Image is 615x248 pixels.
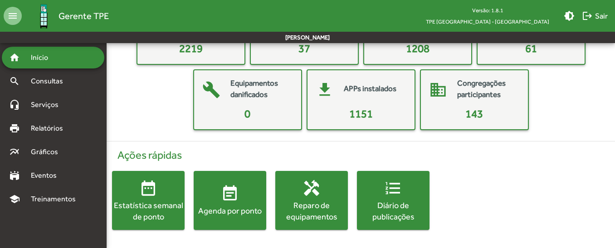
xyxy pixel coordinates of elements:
[9,76,20,87] mat-icon: search
[25,194,87,204] span: Treinamentos
[349,107,373,120] span: 1151
[22,1,109,31] a: Gerente TPE
[25,146,70,157] span: Gráficos
[230,78,292,101] mat-card-title: Equipamentos danificados
[564,10,575,21] mat-icon: brightness_medium
[244,107,250,120] span: 0
[29,1,59,31] img: Logo
[9,123,20,134] mat-icon: print
[525,42,537,54] span: 61
[275,171,348,230] button: Reparo de equipamentos
[384,179,402,197] mat-icon: format_list_numbered
[344,83,396,95] mat-card-title: APPs instalados
[465,107,483,120] span: 143
[582,8,608,24] span: Sair
[194,205,266,216] div: Agenda por ponto
[419,5,556,16] div: Versão: 1.8.1
[578,8,611,24] button: Sair
[25,52,61,63] span: Início
[112,171,185,230] button: Estatística semanal de ponto
[9,146,20,157] mat-icon: multiline_chart
[357,199,430,222] div: Diário de publicações
[25,76,75,87] span: Consultas
[25,170,69,181] span: Eventos
[357,171,430,230] button: Diário de publicações
[25,99,71,110] span: Serviços
[582,10,593,21] mat-icon: logout
[139,179,157,197] mat-icon: date_range
[112,199,185,222] div: Estatística semanal de ponto
[406,42,430,54] span: 1208
[311,76,338,103] mat-icon: get_app
[275,199,348,222] div: Reparo de equipamentos
[25,123,75,134] span: Relatórios
[179,42,203,54] span: 2219
[9,52,20,63] mat-icon: home
[198,76,225,103] mat-icon: build
[457,78,519,101] mat-card-title: Congregações participantes
[298,42,310,54] span: 37
[221,185,239,203] mat-icon: event_note
[9,170,20,181] mat-icon: stadium
[303,179,321,197] mat-icon: handyman
[419,16,556,27] span: TPE [GEOGRAPHIC_DATA] - [GEOGRAPHIC_DATA]
[59,9,109,23] span: Gerente TPE
[194,171,266,230] button: Agenda por ponto
[425,76,452,103] mat-icon: domain
[9,99,20,110] mat-icon: headset_mic
[4,7,22,25] mat-icon: menu
[112,149,610,162] h4: Ações rápidas
[9,194,20,204] mat-icon: school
